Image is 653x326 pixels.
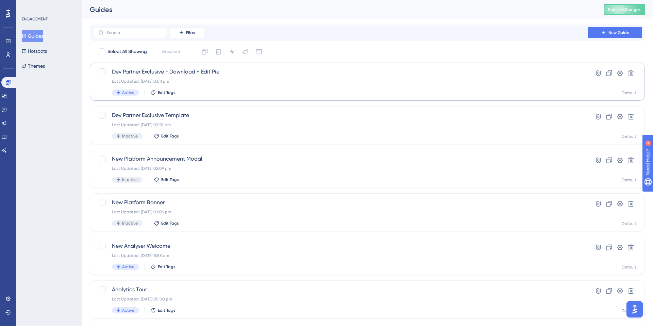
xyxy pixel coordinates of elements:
div: Default [622,134,636,139]
span: New Guide [608,30,629,35]
div: Guides [90,5,587,14]
div: Last Updated: [DATE] 03:11 pm [112,79,568,84]
button: Themes [22,60,45,72]
div: Last Updated: [DATE] 02:09 pm [112,166,568,171]
span: Publish Changes [608,7,641,12]
input: Search [106,30,162,35]
button: Edit Tags [150,90,175,95]
div: Default [622,221,636,226]
span: Dev Partner Exclusive - Download + Edit Pie [112,68,568,76]
span: Deselect [162,48,181,56]
div: Last Updated: [DATE] 11:58 am [112,253,568,258]
span: Filter [186,30,196,35]
div: Last Updated: [DATE] 02:09 pm [112,209,568,215]
span: New Platform Banner [112,198,568,207]
span: Dev Partner Exclusive Template [112,111,568,119]
span: Active [122,264,134,270]
span: Select All Showing [107,48,147,56]
button: Filter [170,27,204,38]
button: Guides [22,30,43,42]
span: Active [122,308,134,313]
span: Inactive [122,177,138,182]
button: Hotspots [22,45,47,57]
span: Edit Tags [158,90,175,95]
iframe: UserGuiding AI Assistant Launcher [624,299,645,320]
span: Edit Tags [161,221,179,226]
span: Inactive [122,221,138,226]
span: New Analyser Welcome [112,242,568,250]
button: Edit Tags [150,308,175,313]
span: Analytics Tour [112,286,568,294]
span: Edit Tags [161,133,179,139]
button: Edit Tags [154,133,179,139]
div: 4 [47,3,49,9]
button: Deselect [155,46,187,58]
div: Default [622,308,636,313]
button: Edit Tags [150,264,175,270]
div: Last Updated: [DATE] 02:28 pm [112,122,568,128]
button: Edit Tags [154,177,179,182]
div: ENGAGEMENT [22,16,48,22]
button: Publish Changes [604,4,645,15]
div: Default [622,264,636,270]
span: New Platform Announcement Modal [112,155,568,163]
button: Edit Tags [154,221,179,226]
div: Default [622,177,636,183]
span: Edit Tags [158,264,175,270]
div: Last Updated: [DATE] 05:00 pm [112,296,568,302]
div: Default [622,90,636,96]
span: Need Help? [16,2,43,10]
span: Inactive [122,133,138,139]
button: New Guide [588,27,642,38]
span: Edit Tags [158,308,175,313]
span: Active [122,90,134,95]
span: Edit Tags [161,177,179,182]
